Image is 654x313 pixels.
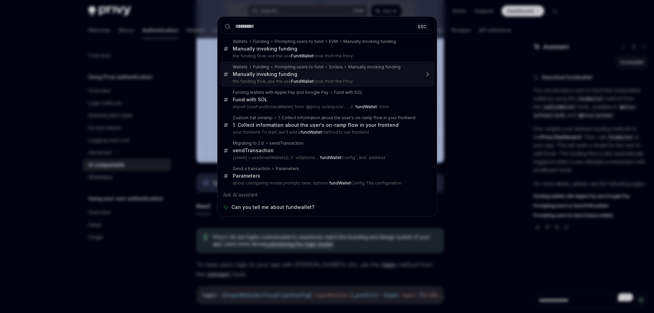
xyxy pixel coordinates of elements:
[233,104,420,110] p: import {useFundSolanaWallet} from '@privy-io/expo/ui'; ... // ` ` from
[275,39,323,44] div: Prompting users to fund
[291,79,313,84] b: FundWallet
[416,23,428,30] div: ESC
[275,64,323,70] div: Prompting users to fund
[253,39,269,44] div: Funding
[334,90,363,95] div: Fund with SOL
[320,155,342,160] b: fundWallet
[220,189,435,201] div: Ask AI assistant
[233,53,420,59] p: the funding flow, use the use hook from the Privy
[233,79,420,84] p: the funding flow, use the use hook from the Privy
[233,64,248,70] div: Wallets
[233,130,420,135] p: your frontend To start, we'll add a method to our frontend
[300,130,322,135] b: fundWallet
[233,46,297,52] div: Manually invoking funding
[233,180,420,186] p: about configuring modal prompts here. options. Config The configuration
[329,180,351,186] b: fundWallet
[343,39,396,44] div: Manually invoking funding
[269,141,303,146] div: sendTransaction
[233,147,274,154] div: sendTransaction
[233,173,260,179] div: Parameters
[276,166,299,171] div: Parameters
[233,39,248,44] div: Wallets
[233,90,329,95] div: Funding wallets with Apple Pay and Google Pay
[278,115,415,121] div: 1. Collect information about the user's on-ramp flow in your frontend
[233,97,267,103] div: Fund with SOL
[291,53,313,58] b: FundWallet
[233,122,399,128] div: 1. Collect information about the user's on-ramp flow in your frontend
[233,141,264,146] div: Migrating to 2.0
[233,166,270,171] div: Send a transaction
[253,64,269,70] div: Funding
[233,71,297,77] div: Manually invoking funding
[348,64,401,70] div: Manually invoking funding
[329,64,343,70] div: Solana
[233,115,273,121] div: Custom fiat onramp
[231,204,314,211] span: Can you tell me about fundwallet?
[355,104,377,109] b: fundWallet
[233,155,420,160] p: {client} = useSmartWallets(); // `uiOptions`, ` Config`, and `address`
[329,39,338,44] div: EVM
